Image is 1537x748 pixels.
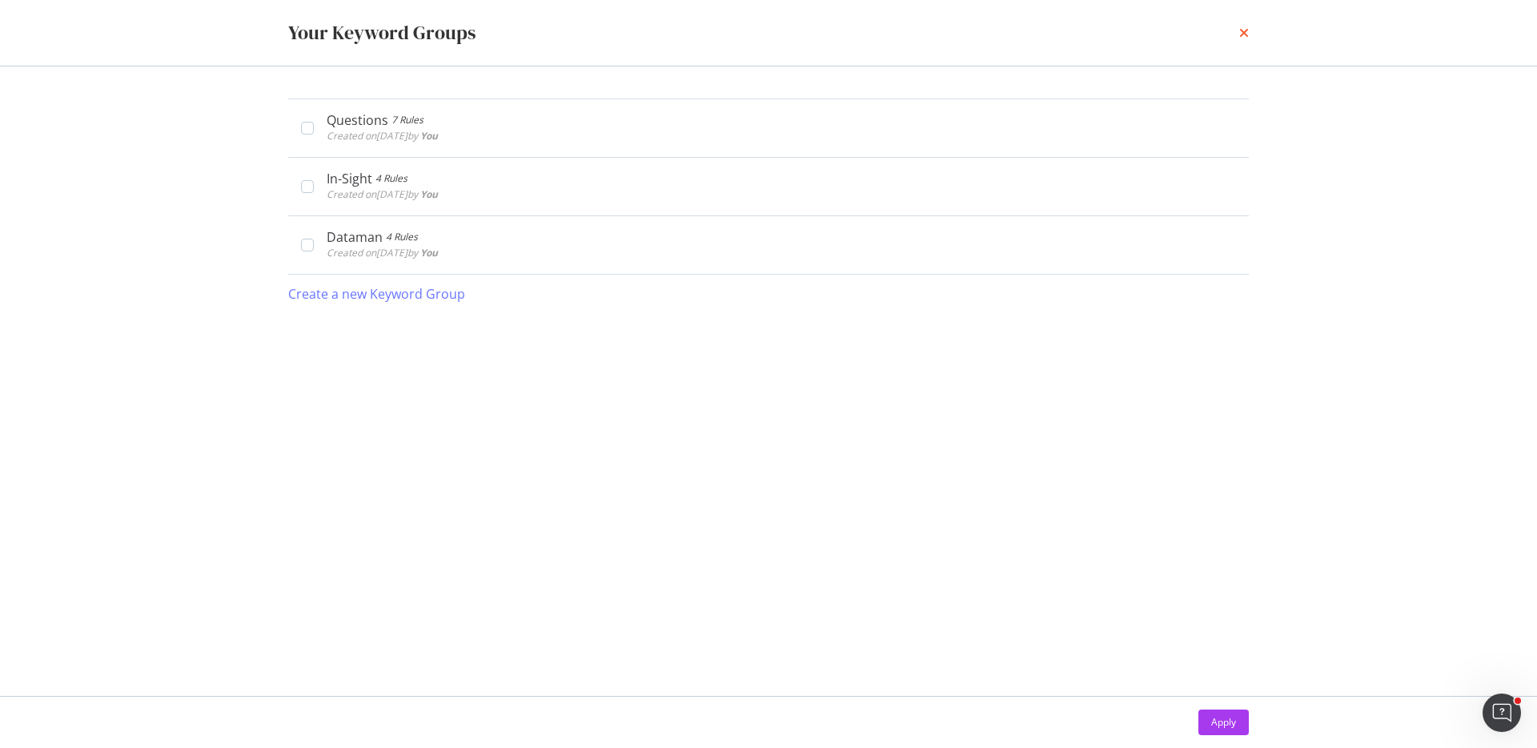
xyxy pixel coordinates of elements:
[420,187,438,201] b: You
[327,129,438,143] span: Created on [DATE] by
[1239,19,1249,46] div: times
[1198,710,1249,735] button: Apply
[386,229,418,245] div: 4 Rules
[391,112,423,128] div: 7 Rules
[1211,715,1236,729] div: Apply
[420,129,438,143] b: You
[327,246,438,259] span: Created on [DATE] by
[327,112,388,128] div: Questions
[288,275,465,313] button: Create a new Keyword Group
[327,187,438,201] span: Created on [DATE] by
[420,246,438,259] b: You
[288,19,476,46] div: Your Keyword Groups
[375,171,407,187] div: 4 Rules
[327,171,372,187] div: In-Sight
[327,229,383,245] div: Dataman
[288,285,465,304] div: Create a new Keyword Group
[1483,694,1521,732] iframe: Intercom live chat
